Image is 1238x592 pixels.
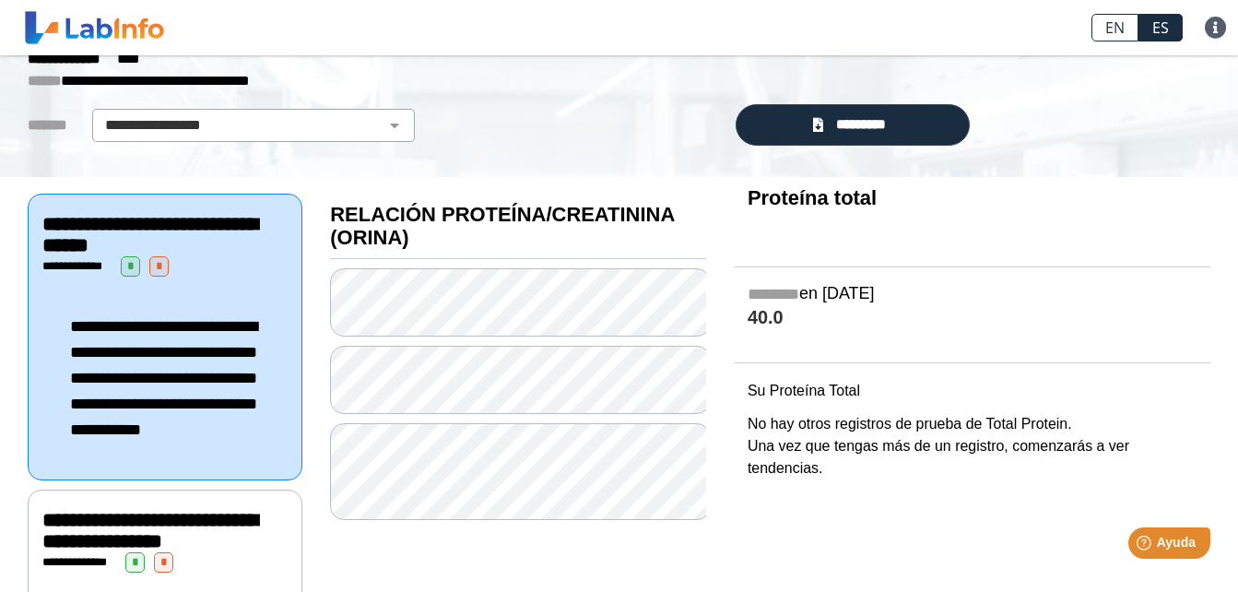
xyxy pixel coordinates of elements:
[748,413,1197,480] p: No hay otros registros de prueba de Total Protein. Una vez que tengas más de un registro, comenza...
[748,307,784,327] font: 40.0
[748,284,1197,305] h5: en [DATE]
[330,203,674,249] b: RELACIÓN PROTEÍNA/CREATININA (ORINA)
[1138,14,1183,41] a: ES
[1091,14,1138,41] a: EN
[748,186,877,209] b: Proteína total
[748,380,1197,402] p: Su Proteína Total
[1074,520,1218,572] iframe: Help widget launcher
